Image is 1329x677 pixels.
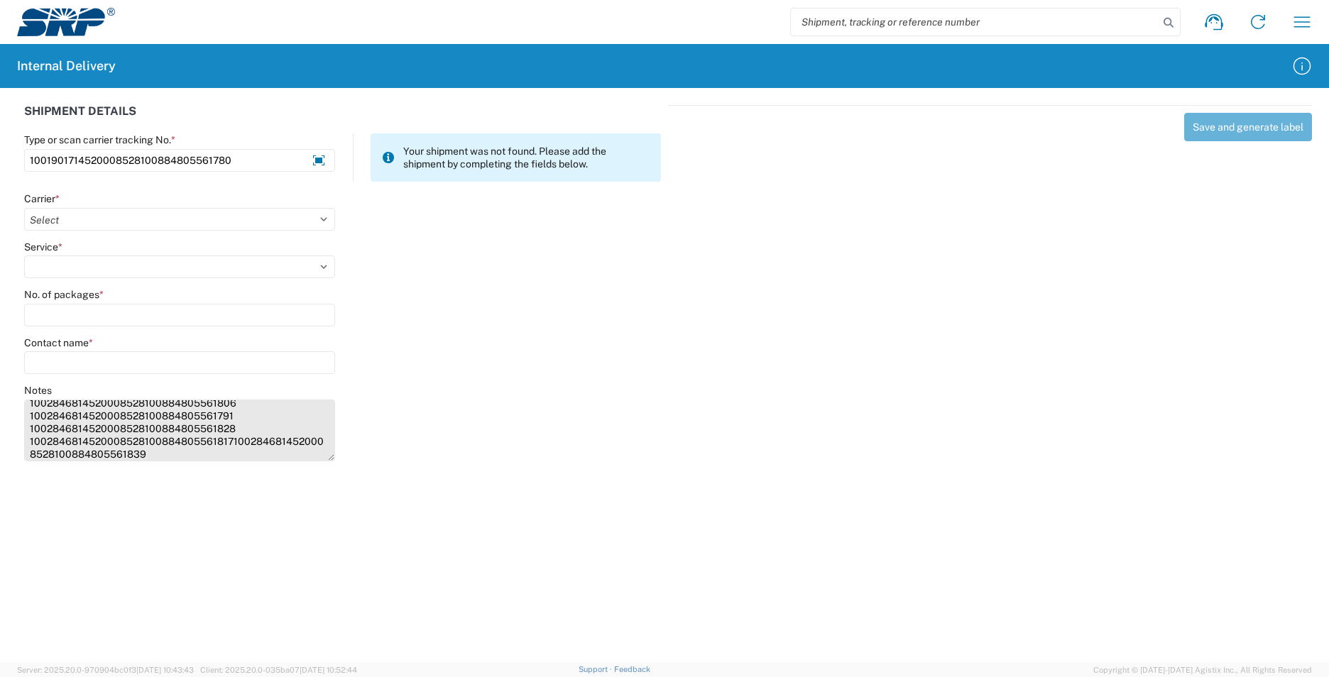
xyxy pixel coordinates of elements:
[24,133,175,146] label: Type or scan carrier tracking No.
[24,105,661,133] div: SHIPMENT DETAILS
[17,666,194,674] span: Server: 2025.20.0-970904bc0f3
[614,665,650,673] a: Feedback
[1093,664,1312,676] span: Copyright © [DATE]-[DATE] Agistix Inc., All Rights Reserved
[24,241,62,253] label: Service
[24,288,104,301] label: No. of packages
[17,57,116,75] h2: Internal Delivery
[579,665,614,673] a: Support
[24,336,93,349] label: Contact name
[24,192,60,205] label: Carrier
[17,8,115,36] img: srp
[300,666,357,674] span: [DATE] 10:52:44
[791,9,1159,35] input: Shipment, tracking or reference number
[403,145,650,170] span: Your shipment was not found. Please add the shipment by completing the fields below.
[136,666,194,674] span: [DATE] 10:43:43
[200,666,357,674] span: Client: 2025.20.0-035ba07
[24,384,52,397] label: Notes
